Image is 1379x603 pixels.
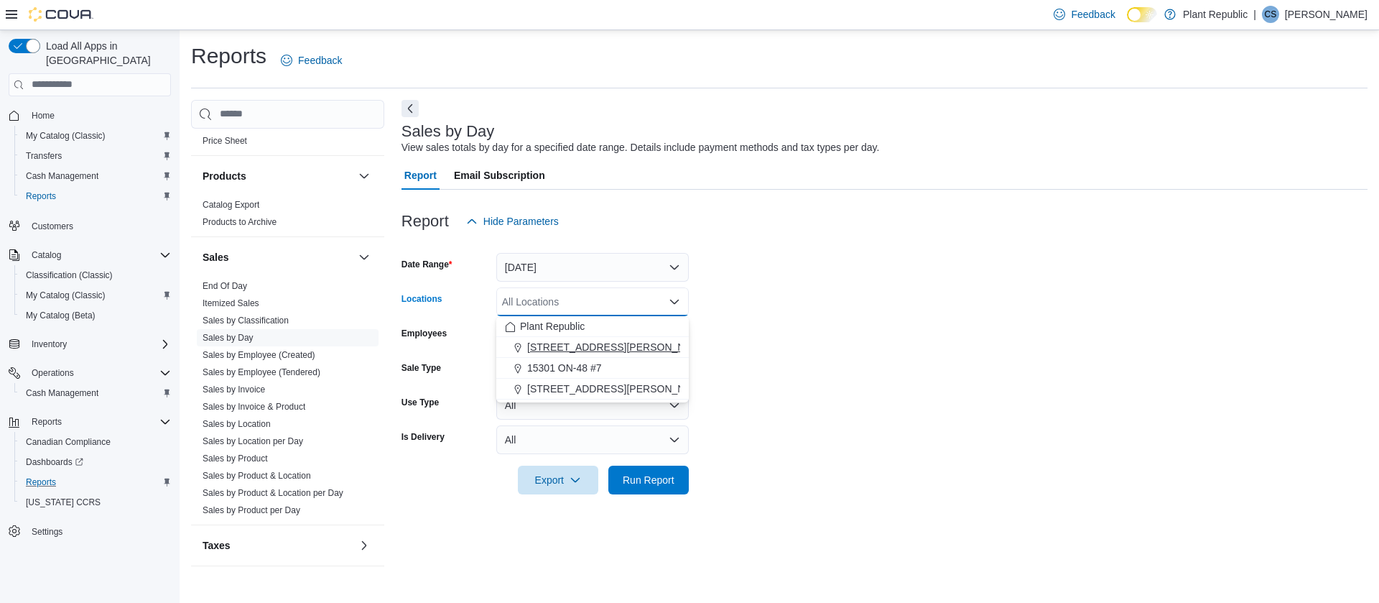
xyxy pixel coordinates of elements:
span: Catalog [26,247,171,264]
button: Inventory [3,334,177,354]
a: My Catalog (Beta) [20,307,101,324]
span: Sales by Location per Day [203,436,303,447]
span: Plant Republic [520,319,585,333]
button: My Catalog (Classic) [14,126,177,146]
button: Hide Parameters [460,207,565,236]
h1: Reports [191,42,266,70]
nav: Complex example [9,99,171,579]
div: Colin Smith [1262,6,1279,23]
a: Home [26,107,60,124]
span: Cash Management [26,387,98,399]
a: Sales by Employee (Tendered) [203,367,320,377]
span: Home [26,106,171,124]
button: Inventory [26,336,73,353]
button: Operations [3,363,177,383]
span: Settings [32,526,62,538]
label: Use Type [401,397,439,408]
button: Catalog [3,245,177,265]
a: Sales by Product & Location [203,471,311,481]
span: Classification (Classic) [26,270,113,281]
button: [US_STATE] CCRS [14,492,177,512]
span: My Catalog (Classic) [20,287,171,304]
p: | [1253,6,1256,23]
button: [STREET_ADDRESS][PERSON_NAME] [496,379,689,400]
div: Pricing [191,132,384,155]
a: Customers [26,218,79,235]
span: Reports [32,416,62,428]
span: Sales by Product & Location per Day [203,487,343,499]
span: Sales by Product [203,453,268,464]
div: Choose from the following options [496,316,689,400]
a: My Catalog (Classic) [20,127,111,144]
span: Run Report [623,473,674,487]
span: Classification (Classic) [20,267,171,284]
a: Catalog Export [203,200,259,210]
span: Dashboards [20,454,171,471]
a: My Catalog (Classic) [20,287,111,304]
button: Taxes [203,538,353,553]
button: All [496,425,689,454]
button: Canadian Compliance [14,432,177,452]
a: Cash Management [20,385,104,402]
div: Sales [191,277,384,525]
button: Transfers [14,146,177,166]
span: [STREET_ADDRESS][PERSON_NAME] [527,340,710,354]
span: Dashboards [26,456,83,468]
span: Sales by Employee (Tendered) [203,367,320,378]
span: Email Subscription [454,161,545,190]
span: Reports [20,188,171,205]
a: [US_STATE] CCRS [20,494,106,511]
a: Sales by Product [203,454,268,464]
div: View sales totals by day for a specified date range. Details include payment methods and tax type... [401,140,880,155]
span: Sales by Product per Day [203,505,300,516]
span: Sales by Invoice & Product [203,401,305,413]
span: Sales by Invoice [203,384,265,395]
a: Settings [26,523,68,540]
button: Next [401,100,419,117]
button: Reports [26,413,68,431]
button: Cash Management [14,383,177,403]
p: Plant Republic [1183,6,1248,23]
button: Close list of options [669,296,680,308]
button: Sales [203,250,353,264]
a: Price Sheet [203,136,247,146]
span: My Catalog (Beta) [20,307,171,324]
a: Sales by Location per Day [203,436,303,446]
span: Reports [20,474,171,491]
a: Sales by Product per Day [203,505,300,515]
span: Catalog Export [203,199,259,211]
button: Run Report [608,466,689,494]
span: Hide Parameters [483,214,559,229]
span: Products to Archive [203,216,277,228]
label: Is Delivery [401,431,445,443]
a: Dashboards [14,452,177,472]
button: Reports [3,412,177,432]
a: Sales by Invoice [203,385,265,395]
span: Itemized Sales [203,298,259,309]
span: Sales by Product & Location [203,470,311,482]
span: My Catalog (Classic) [26,290,106,301]
label: Locations [401,293,442,305]
a: Feedback [275,46,348,75]
button: Catalog [26,247,67,264]
button: Operations [26,364,80,382]
span: Inventory [26,336,171,353]
button: Reports [14,472,177,492]
a: Classification (Classic) [20,267,119,284]
a: Itemized Sales [203,298,259,308]
span: Home [32,110,55,121]
p: [PERSON_NAME] [1285,6,1368,23]
button: Settings [3,521,177,542]
span: Reports [26,190,56,202]
button: [STREET_ADDRESS][PERSON_NAME] [496,337,689,358]
img: Cova [29,7,93,22]
h3: Report [401,213,449,230]
a: Reports [20,474,62,491]
span: Reports [26,477,56,488]
span: Feedback [298,53,342,68]
span: CS [1265,6,1277,23]
span: Catalog [32,249,61,261]
button: Plant Republic [496,316,689,337]
a: Sales by Invoice & Product [203,402,305,412]
h3: Taxes [203,538,231,553]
